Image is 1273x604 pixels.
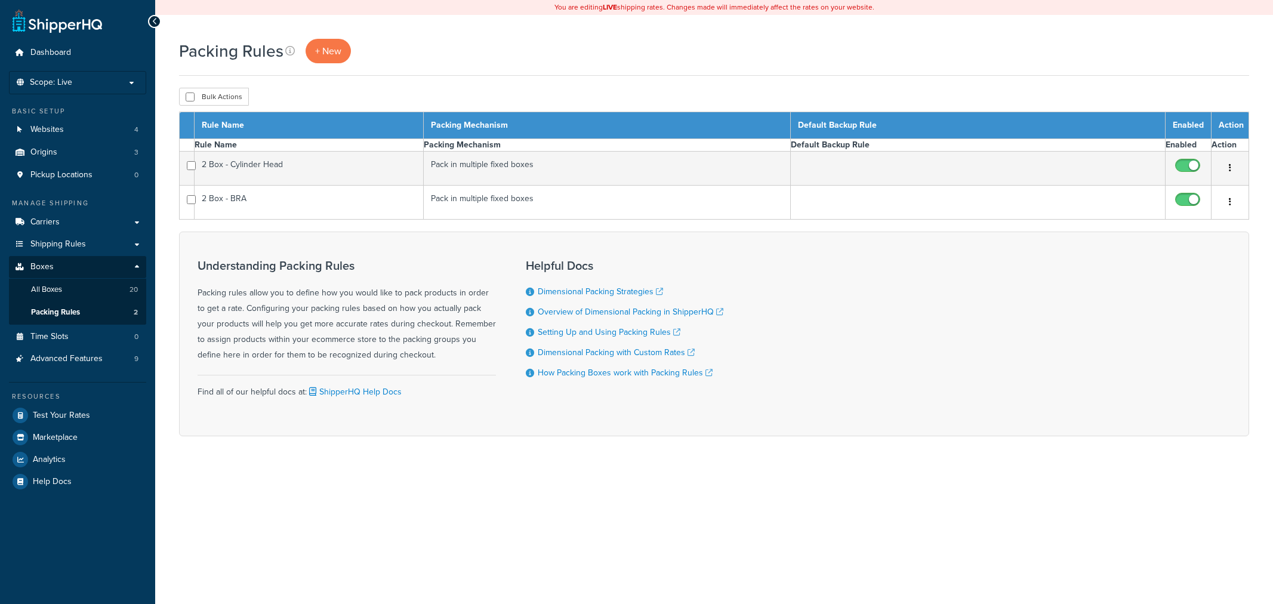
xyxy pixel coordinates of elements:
[307,386,402,398] a: ShipperHQ Help Docs
[9,119,146,141] li: Websites
[9,279,146,301] li: All Boxes
[134,125,138,135] span: 4
[9,348,146,370] a: Advanced Features 9
[30,147,57,158] span: Origins
[423,112,791,139] th: Packing Mechanism
[603,2,617,13] b: LIVE
[198,259,496,272] h3: Understanding Packing Rules
[134,307,138,318] span: 2
[9,348,146,370] li: Advanced Features
[30,354,103,364] span: Advanced Features
[9,233,146,255] a: Shipping Rules
[9,405,146,426] a: Test Your Rates
[130,285,138,295] span: 20
[423,139,791,152] th: Packing Mechanism
[538,326,680,338] a: Setting Up and Using Packing Rules
[134,332,138,342] span: 0
[1166,139,1212,152] th: Enabled
[195,139,424,152] th: Rule Name
[33,455,66,465] span: Analytics
[1166,112,1212,139] th: Enabled
[9,326,146,348] a: Time Slots 0
[134,354,138,364] span: 9
[198,375,496,400] div: Find all of our helpful docs at:
[179,88,249,106] button: Bulk Actions
[423,152,791,186] td: Pack in multiple fixed boxes
[13,9,102,33] a: ShipperHQ Home
[30,170,93,180] span: Pickup Locations
[30,239,86,249] span: Shipping Rules
[33,411,90,421] span: Test Your Rates
[9,301,146,323] a: Packing Rules 2
[9,164,146,186] a: Pickup Locations 0
[9,198,146,208] div: Manage Shipping
[538,306,723,318] a: Overview of Dimensional Packing in ShipperHQ
[1212,139,1249,152] th: Action
[538,285,663,298] a: Dimensional Packing Strategies
[33,477,72,487] span: Help Docs
[195,112,424,139] th: Rule Name
[306,39,351,63] a: + New
[9,211,146,233] a: Carriers
[33,433,78,443] span: Marketplace
[9,449,146,470] a: Analytics
[9,119,146,141] a: Websites 4
[30,125,64,135] span: Websites
[9,326,146,348] li: Time Slots
[1212,112,1249,139] th: Action
[30,262,54,272] span: Boxes
[195,152,424,186] td: 2 Box - Cylinder Head
[9,42,146,64] a: Dashboard
[9,141,146,164] li: Origins
[791,112,1166,139] th: Default Backup Rule
[9,256,146,278] a: Boxes
[9,427,146,448] a: Marketplace
[9,164,146,186] li: Pickup Locations
[30,332,69,342] span: Time Slots
[31,285,62,295] span: All Boxes
[9,106,146,116] div: Basic Setup
[31,307,80,318] span: Packing Rules
[198,259,496,363] div: Packing rules allow you to define how you would like to pack products in order to get a rate. Con...
[134,147,138,158] span: 3
[195,186,424,220] td: 2 Box - BRA
[538,366,713,379] a: How Packing Boxes work with Packing Rules
[9,279,146,301] a: All Boxes 20
[9,471,146,492] a: Help Docs
[315,44,341,58] span: + New
[9,256,146,324] li: Boxes
[9,392,146,402] div: Resources
[30,78,72,88] span: Scope: Live
[30,48,71,58] span: Dashboard
[9,141,146,164] a: Origins 3
[791,139,1166,152] th: Default Backup Rule
[526,259,723,272] h3: Helpful Docs
[179,39,283,63] h1: Packing Rules
[134,170,138,180] span: 0
[30,217,60,227] span: Carriers
[9,301,146,323] li: Packing Rules
[538,346,695,359] a: Dimensional Packing with Custom Rates
[423,186,791,220] td: Pack in multiple fixed boxes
